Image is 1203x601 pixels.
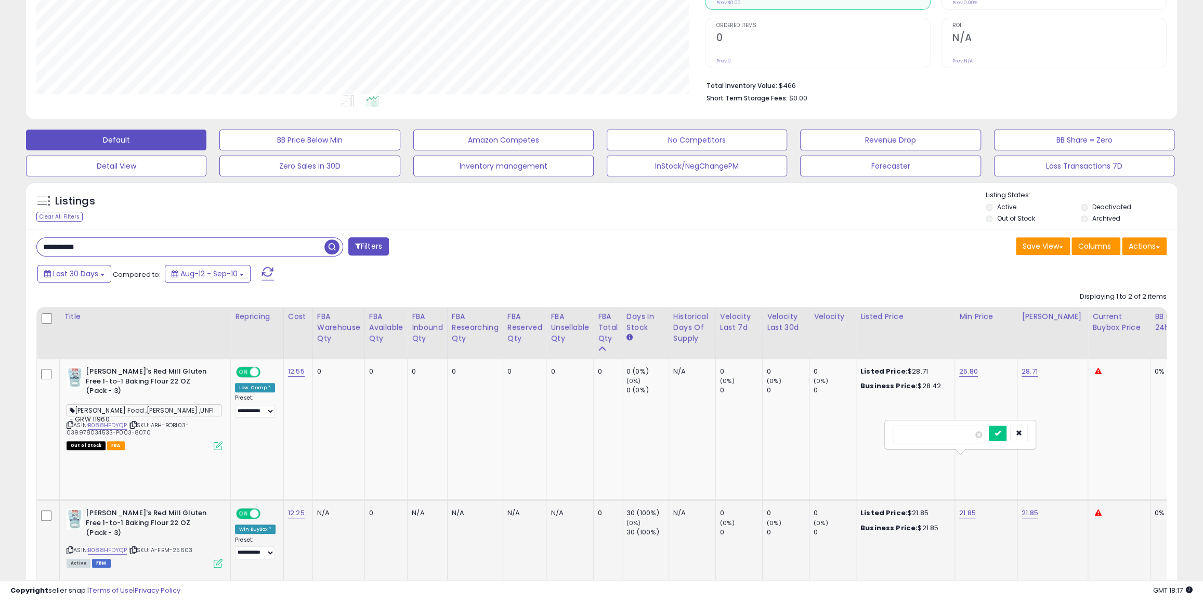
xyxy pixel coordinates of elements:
[860,367,947,376] div: $28.71
[720,311,758,333] div: Velocity Last 7d
[1071,237,1120,255] button: Columns
[413,156,594,176] button: Inventory management
[767,386,809,395] div: 0
[412,311,443,344] div: FBA inbound Qty
[952,58,973,64] small: Prev: N/A
[1080,292,1167,302] div: Displaying 1 to 2 of 2 items
[607,156,787,176] button: InStock/NegChangePM
[135,585,180,595] a: Privacy Policy
[720,377,735,385] small: (0%)
[716,32,930,46] h2: 0
[626,508,669,518] div: 30 (100%)
[626,519,641,527] small: (0%)
[551,508,585,518] div: N/A
[113,270,161,279] span: Compared to:
[997,214,1035,223] label: Out of Stock
[860,508,947,518] div: $21.85
[814,508,856,518] div: 0
[789,93,807,103] span: $0.00
[317,367,357,376] div: 0
[800,156,980,176] button: Forecaster
[37,265,111,283] button: Last 30 Days
[626,311,664,333] div: Days In Stock
[219,156,400,176] button: Zero Sales in 30D
[369,311,403,344] div: FBA Available Qty
[88,546,127,555] a: B088HFDYQP
[235,525,276,534] div: Win BuyBox *
[235,311,279,322] div: Repricing
[959,508,976,518] a: 21.85
[53,268,98,279] span: Last 30 Days
[814,377,828,385] small: (0%)
[67,508,223,566] div: ASIN:
[1092,202,1131,211] label: Deactivated
[716,23,930,29] span: Ordered Items
[67,441,106,450] span: All listings that are currently out of stock and unavailable for purchase on Amazon
[860,366,908,376] b: Listed Price:
[1078,241,1111,251] span: Columns
[814,386,856,395] div: 0
[259,368,276,377] span: OFF
[237,509,250,518] span: ON
[814,367,856,376] div: 0
[959,366,978,377] a: 26.80
[165,265,251,283] button: Aug-12 - Sep-10
[1155,367,1189,376] div: 0%
[452,508,495,518] div: N/A
[959,311,1013,322] div: Min Price
[67,508,83,529] img: 5125XfZRNBL._SL40_.jpg
[814,519,828,527] small: (0%)
[10,586,180,596] div: seller snap | |
[36,212,83,222] div: Clear All Filters
[1092,214,1120,223] label: Archived
[598,367,614,376] div: 0
[369,508,399,518] div: 0
[86,367,212,399] b: [PERSON_NAME]'s Red Mill Gluten Free 1-to-1 Baking Flour 22 OZ (Pack - 3)
[1153,585,1193,595] span: 2025-10-11 18:17 GMT
[67,421,189,437] span: | SKU: ABH-BOB103-039978034533-P003-8070
[288,508,305,518] a: 12.25
[507,311,542,344] div: FBA Reserved Qty
[626,386,669,395] div: 0 (0%)
[507,508,539,518] div: N/A
[607,130,787,150] button: No Competitors
[767,508,809,518] div: 0
[800,130,980,150] button: Revenue Drop
[288,311,308,322] div: Cost
[551,311,589,344] div: FBA Unsellable Qty
[26,156,206,176] button: Detail View
[626,528,669,537] div: 30 (100%)
[767,519,781,527] small: (0%)
[814,311,852,322] div: Velocity
[1022,311,1083,322] div: [PERSON_NAME]
[67,559,90,568] span: All listings currently available for purchase on Amazon
[452,311,499,344] div: FBA Researching Qty
[1155,311,1193,333] div: BB Share 24h.
[412,508,439,518] div: N/A
[673,311,711,344] div: Historical Days Of Supply
[507,367,539,376] div: 0
[10,585,48,595] strong: Copyright
[720,367,762,376] div: 0
[952,23,1166,29] span: ROI
[1022,508,1038,518] a: 21.85
[860,523,947,533] div: $21.85
[259,509,276,518] span: OFF
[720,528,762,537] div: 0
[720,519,735,527] small: (0%)
[67,367,83,388] img: 5125XfZRNBL._SL40_.jpg
[1155,508,1189,518] div: 0%
[767,377,781,385] small: (0%)
[64,311,226,322] div: Title
[1122,237,1167,255] button: Actions
[994,130,1174,150] button: BB Share = Zero
[551,367,585,376] div: 0
[994,156,1174,176] button: Loss Transactions 7D
[598,311,618,344] div: FBA Total Qty
[67,404,221,416] span: [PERSON_NAME] Food ,[PERSON_NAME] ,UNFI - GRW 11960
[235,394,276,418] div: Preset:
[1092,311,1146,333] div: Current Buybox Price
[720,386,762,395] div: 0
[348,237,389,255] button: Filters
[1016,237,1070,255] button: Save View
